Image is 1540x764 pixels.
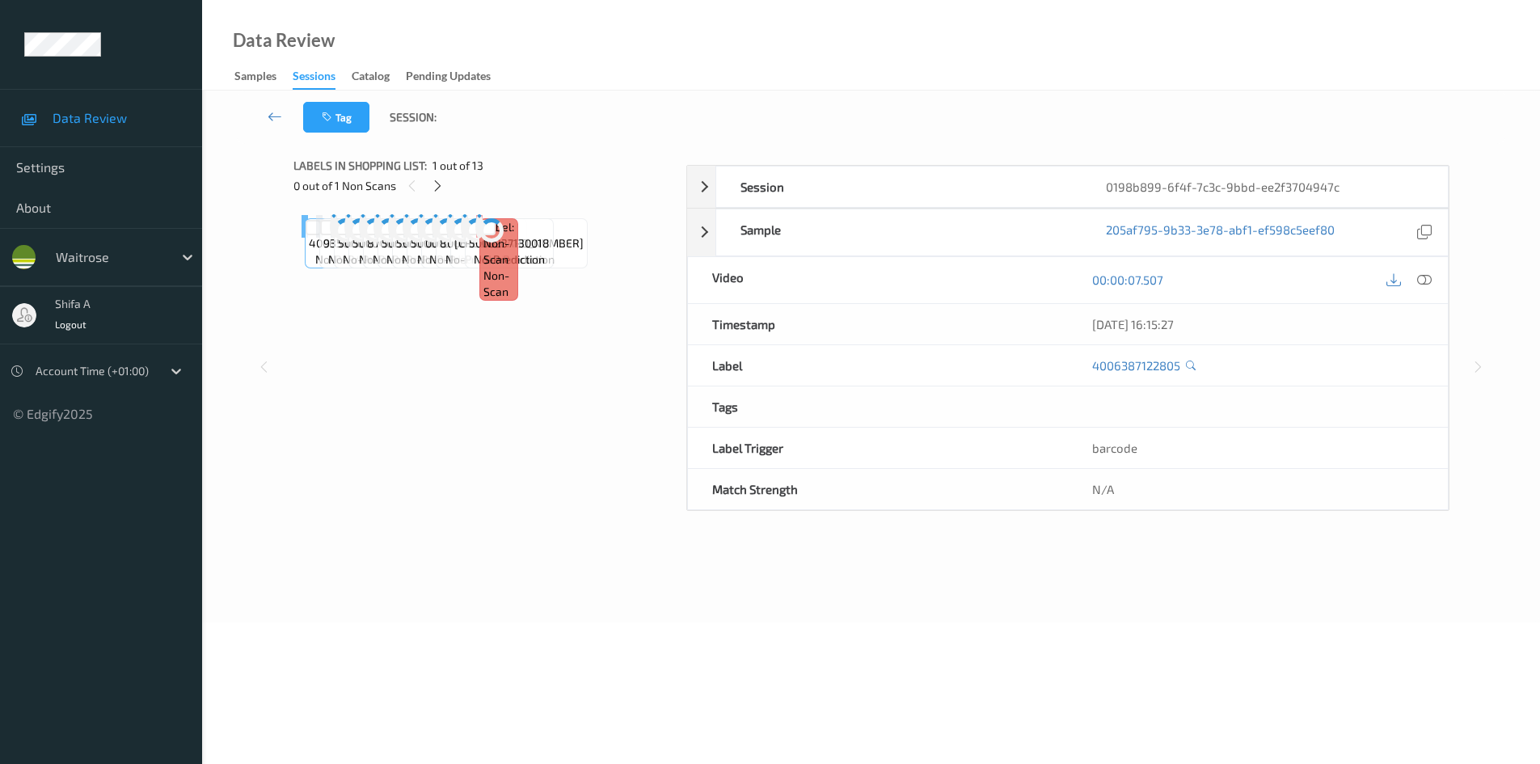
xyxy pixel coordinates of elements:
div: N/A [1068,469,1448,509]
span: no-prediction [328,251,399,268]
span: Label: Non-Scan [483,219,514,268]
div: 0198b899-6f4f-7c3c-9bbd-ee2f3704947c [1082,167,1447,207]
div: Timestamp [688,304,1068,344]
span: non-scan [483,268,514,300]
div: barcode [1068,428,1448,468]
a: 00:00:07.507 [1092,272,1163,288]
a: 4006387122805 [1092,357,1180,374]
span: no-prediction [343,251,414,268]
div: Sample [716,209,1082,255]
a: Pending Updates [406,65,507,88]
div: Match Strength [688,469,1068,509]
a: Catalog [352,65,406,88]
button: Tag [303,102,369,133]
div: Label [688,345,1068,386]
span: no-prediction [402,251,473,268]
span: 1 out of 13 [432,158,483,174]
span: no-prediction [429,251,500,268]
div: Video [688,257,1068,303]
div: Pending Updates [406,68,491,88]
div: [DATE] 16:15:27 [1092,316,1424,332]
div: Label Trigger [688,428,1068,468]
span: no-prediction [386,251,458,268]
span: no-prediction [417,251,488,268]
span: no-prediction [373,251,444,268]
div: Data Review [233,32,335,49]
div: Session0198b899-6f4f-7c3c-9bbd-ee2f3704947c [687,166,1449,208]
a: 205af795-9b33-3e78-abf1-ef598c5eef80 [1106,222,1335,243]
div: Samples [234,68,276,88]
span: no-prediction [315,251,386,268]
div: Sample205af795-9b33-3e78-abf1-ef598c5eef80 [687,209,1449,256]
div: Tags [688,386,1068,427]
span: Session: [390,109,437,125]
a: Sessions [293,65,352,90]
span: no-prediction [445,251,517,268]
div: Sessions [293,68,335,90]
span: no-prediction [474,251,545,268]
span: no-prediction [359,251,430,268]
div: Session [716,167,1082,207]
span: Labels in shopping list: [293,158,427,174]
div: 0 out of 1 Non Scans [293,175,675,196]
a: Samples [234,65,293,88]
div: Catalog [352,68,390,88]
